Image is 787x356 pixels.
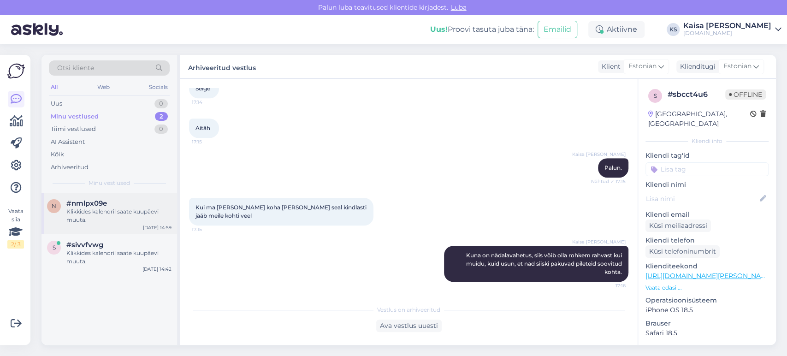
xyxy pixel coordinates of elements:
div: All [49,81,59,93]
div: AI Assistent [51,137,85,147]
p: Safari 18.5 [645,328,769,338]
div: Kaisa [PERSON_NAME] [683,22,771,30]
div: [DATE] 14:59 [143,224,172,231]
p: Operatsioonisüsteem [645,296,769,305]
div: Web [95,81,112,93]
p: iPhone OS 18.5 [645,305,769,315]
div: Küsi telefoninumbrit [645,245,720,258]
span: Otsi kliente [57,63,94,73]
p: Klienditeekond [645,261,769,271]
span: Kaisa [PERSON_NAME] [572,238,626,245]
button: Emailid [538,21,577,38]
div: Klikkides kalendril saate kuupäevi muuta. [66,249,172,266]
div: Minu vestlused [51,112,99,121]
p: Brauser [645,319,769,328]
span: s [654,92,657,99]
span: 17:14 [192,99,226,106]
div: Klienditugi [676,62,716,71]
img: Askly Logo [7,62,25,80]
div: 0 [154,125,168,134]
div: Kliendi info [645,137,769,145]
div: [DOMAIN_NAME] [683,30,771,37]
span: Luba [448,3,469,12]
div: Küsi meiliaadressi [645,220,711,232]
div: Socials [147,81,170,93]
div: Arhiveeritud [51,163,89,172]
span: Offline [725,89,766,100]
p: Kliendi nimi [645,180,769,190]
span: n [52,202,56,209]
input: Lisa nimi [646,194,758,204]
span: Selge [195,85,210,92]
div: KS [667,23,680,36]
span: Estonian [628,61,657,71]
span: Aitäh [195,125,210,131]
div: Ava vestlus uuesti [376,320,442,332]
p: Kliendi tag'id [645,151,769,160]
b: Uus! [430,25,448,34]
p: Kliendi telefon [645,236,769,245]
span: 17:16 [591,282,626,289]
label: Arhiveeritud vestlus [188,60,256,73]
div: Aktiivne [588,21,645,38]
span: #sivvfvwg [66,241,103,249]
span: Kui ma [PERSON_NAME] koha [PERSON_NAME] seal kindlasti jääb meile kohti veel [195,204,368,219]
span: 17:15 [192,138,226,145]
span: Vestlus on arhiveeritud [377,306,440,314]
div: 2 / 3 [7,240,24,249]
div: 0 [154,99,168,108]
p: Vaata edasi ... [645,284,769,292]
div: # sbcct4u6 [668,89,725,100]
div: Klient [598,62,621,71]
div: Uus [51,99,62,108]
span: 17:15 [192,226,226,233]
span: s [53,244,56,251]
div: Vaata siia [7,207,24,249]
div: Proovi tasuta juba täna: [430,24,534,35]
div: 2 [155,112,168,121]
p: Kliendi email [645,210,769,220]
span: Palun. [604,164,622,171]
div: Kõik [51,150,64,159]
div: [DATE] 14:42 [142,266,172,273]
div: Tiimi vestlused [51,125,96,134]
span: Estonian [723,61,751,71]
span: Nähtud ✓ 17:15 [591,178,626,185]
span: Kaisa [PERSON_NAME] [572,151,626,158]
div: Klikkides kalendril saate kuupäevi muuta. [66,208,172,224]
span: Minu vestlused [89,179,130,187]
span: Kuna on nädalavahetus, siis võib olla rohkem rahvast kui muidu, kuid usun, et nad siiski pakuvad ... [466,252,623,275]
span: #nmlpx09e [66,199,107,208]
div: [GEOGRAPHIC_DATA], [GEOGRAPHIC_DATA] [648,109,750,129]
a: Kaisa [PERSON_NAME][DOMAIN_NAME] [683,22,781,37]
input: Lisa tag [645,162,769,176]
